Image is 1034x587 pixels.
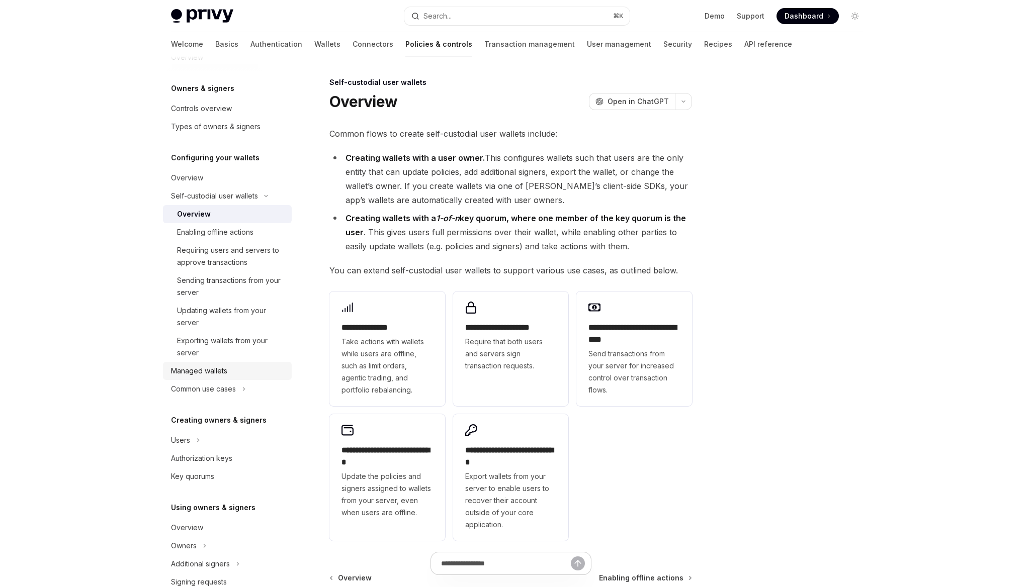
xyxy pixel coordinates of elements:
[163,362,292,380] a: Managed wallets
[171,190,258,202] div: Self-custodial user wallets
[177,226,253,238] div: Enabling offline actions
[171,383,236,395] div: Common use cases
[588,348,680,396] span: Send transactions from your server for increased control over transaction flows.
[171,414,267,426] h5: Creating owners & signers
[171,152,260,164] h5: Configuring your wallets
[177,274,286,299] div: Sending transactions from your server
[341,336,433,396] span: Take actions with wallets while users are offline, such as limit orders, agentic trading, and por...
[329,211,692,253] li: . This gives users full permissions over their wallet, while enabling other parties to easily upd...
[171,82,234,94] h5: Owners & signers
[608,96,669,107] span: Open in ChatGPT
[329,263,692,277] span: You can extend self-custodial user wallets to support various use cases, as outlined below.
[171,434,190,446] div: Users
[163,271,292,302] a: Sending transactions from your server
[465,470,557,531] span: Export wallets from your server to enable users to recover their account outside of your core app...
[329,291,445,406] a: **** **** *****Take actions with wallets while users are offline, such as limit orders, agentic t...
[346,213,686,237] strong: Creating wallets with a key quorum, where one member of the key quorum is the user
[441,552,571,574] input: Ask a question...
[171,103,232,115] div: Controls overview
[705,11,725,21] a: Demo
[163,519,292,537] a: Overview
[436,213,460,223] em: 1-of-n
[177,244,286,268] div: Requiring users and servers to approve transactions
[163,241,292,271] a: Requiring users and servers to approve transactions
[163,467,292,485] a: Key quorums
[177,208,211,220] div: Overview
[329,77,692,87] div: Self-custodial user wallets
[704,32,732,56] a: Recipes
[171,540,197,552] div: Owners
[171,121,261,133] div: Types of owners & signers
[163,555,292,573] button: Toggle Additional signers section
[663,32,692,56] a: Security
[587,32,651,56] a: User management
[163,118,292,136] a: Types of owners & signers
[346,153,485,163] strong: Creating wallets with a user owner.
[171,558,230,570] div: Additional signers
[737,11,764,21] a: Support
[589,93,675,110] button: Open in ChatGPT
[163,205,292,223] a: Overview
[484,32,575,56] a: Transaction management
[171,452,232,464] div: Authorization keys
[163,431,292,449] button: Toggle Users section
[163,169,292,187] a: Overview
[329,151,692,207] li: This configures wallets such that users are the only entity that can update policies, add additio...
[777,8,839,24] a: Dashboard
[329,92,397,111] h1: Overview
[314,32,340,56] a: Wallets
[613,12,624,20] span: ⌘ K
[171,32,203,56] a: Welcome
[423,10,452,22] div: Search...
[163,380,292,398] button: Toggle Common use cases section
[171,470,214,482] div: Key quorums
[847,8,863,24] button: Toggle dark mode
[571,556,585,570] button: Send message
[171,365,227,377] div: Managed wallets
[163,187,292,205] button: Toggle Self-custodial user wallets section
[405,32,472,56] a: Policies & controls
[404,7,630,25] button: Open search
[329,127,692,141] span: Common flows to create self-custodial user wallets include:
[163,223,292,241] a: Enabling offline actions
[250,32,302,56] a: Authentication
[163,449,292,467] a: Authorization keys
[177,305,286,329] div: Updating wallets from your server
[163,537,292,555] button: Toggle Owners section
[465,336,557,372] span: Require that both users and servers sign transaction requests.
[177,335,286,359] div: Exporting wallets from your server
[215,32,238,56] a: Basics
[341,470,433,519] span: Update the policies and signers assigned to wallets from your server, even when users are offline.
[171,172,203,184] div: Overview
[163,100,292,118] a: Controls overview
[353,32,393,56] a: Connectors
[163,302,292,332] a: Updating wallets from your server
[785,11,823,21] span: Dashboard
[163,332,292,362] a: Exporting wallets from your server
[744,32,792,56] a: API reference
[171,9,233,23] img: light logo
[171,502,255,514] h5: Using owners & signers
[171,522,203,534] div: Overview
